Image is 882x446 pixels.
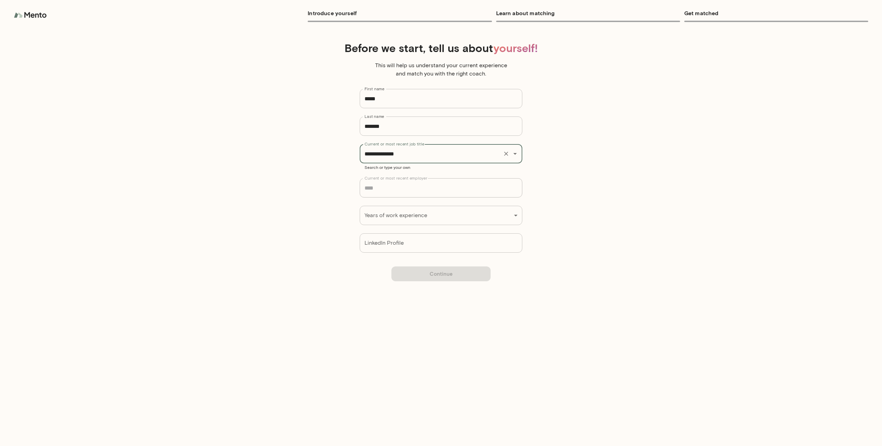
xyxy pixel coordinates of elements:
h6: Introduce yourself [308,8,492,18]
button: Open [510,149,520,159]
h6: Learn about matching [496,8,680,18]
label: Current or most recent employer [365,175,427,181]
button: Clear [501,149,511,159]
label: Current or most recent job title [365,141,424,147]
p: Search or type your own [365,164,517,170]
label: First name [365,86,384,92]
img: logo [14,8,48,22]
h4: Before we start, tell us about [182,41,700,54]
p: This will help us understand your current experience and match you with the right coach. [372,61,510,78]
label: Last name [365,113,384,119]
span: yourself! [493,41,538,54]
h6: Get matched [684,8,868,18]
